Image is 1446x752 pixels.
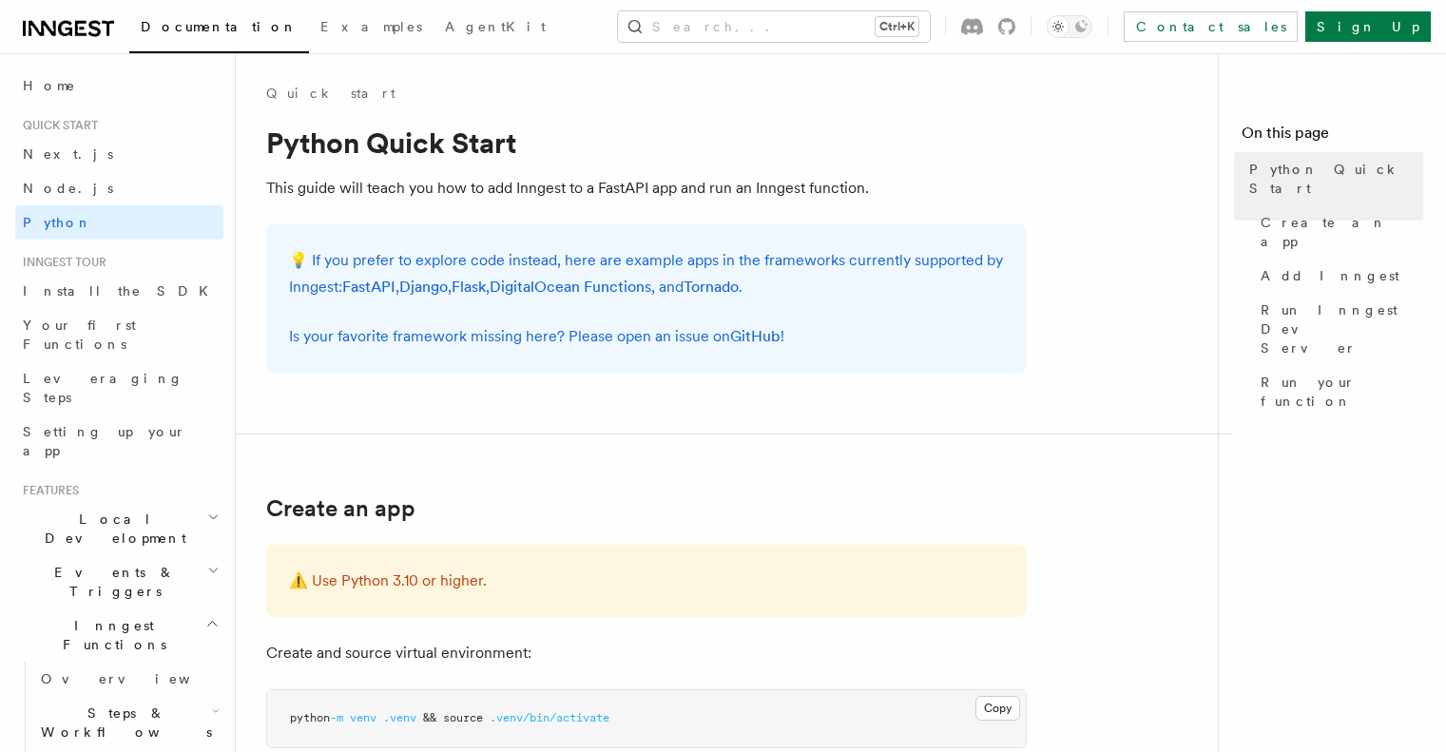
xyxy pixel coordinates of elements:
[1261,300,1423,357] span: Run Inngest Dev Server
[1253,205,1423,259] a: Create an app
[1253,365,1423,418] a: Run your function
[342,278,395,296] a: FastAPI
[1253,259,1423,293] a: Add Inngest
[490,278,651,296] a: DigitalOcean Functions
[1242,122,1423,152] h4: On this page
[15,563,207,601] span: Events & Triggers
[383,711,416,724] span: .venv
[15,361,223,415] a: Leveraging Steps
[15,415,223,468] a: Setting up your app
[266,84,395,103] a: Quick start
[15,137,223,171] a: Next.js
[23,181,113,196] span: Node.js
[23,76,76,95] span: Home
[23,146,113,162] span: Next.js
[289,247,1004,300] p: 💡 If you prefer to explore code instead, here are example apps in the frameworks currently suppor...
[289,323,1004,350] p: Is your favorite framework missing here? Please open an issue on !
[15,205,223,240] a: Python
[41,671,237,686] span: Overview
[266,495,415,522] a: Create an app
[23,215,92,230] span: Python
[289,568,1004,594] p: ⚠️ Use Python 3.10 or higher.
[23,371,183,405] span: Leveraging Steps
[445,19,546,34] span: AgentKit
[320,19,422,34] span: Examples
[1261,373,1423,411] span: Run your function
[350,711,376,724] span: venv
[23,318,136,352] span: Your first Functions
[330,711,343,724] span: -m
[309,6,434,51] a: Examples
[1261,213,1423,251] span: Create an app
[618,11,930,42] button: Search...Ctrl+K
[15,118,98,133] span: Quick start
[33,696,223,749] button: Steps & Workflows
[290,711,330,724] span: python
[266,175,1027,202] p: This guide will teach you how to add Inngest to a FastAPI app and run an Inngest function.
[434,6,557,51] a: AgentKit
[15,255,106,270] span: Inngest tour
[975,696,1020,721] button: Copy
[15,616,205,654] span: Inngest Functions
[15,555,223,608] button: Events & Triggers
[266,125,1027,160] h1: Python Quick Start
[15,171,223,205] a: Node.js
[15,68,223,103] a: Home
[490,711,609,724] span: .venv/bin/activate
[129,6,309,53] a: Documentation
[266,640,1027,666] p: Create and source virtual environment:
[452,278,486,296] a: Flask
[684,278,739,296] a: Tornado
[23,283,220,299] span: Install the SDK
[1261,266,1399,285] span: Add Inngest
[1253,293,1423,365] a: Run Inngest Dev Server
[399,278,448,296] a: Django
[1124,11,1298,42] a: Contact sales
[423,711,436,724] span: &&
[33,704,212,742] span: Steps & Workflows
[730,327,781,345] a: GitHub
[1047,15,1092,38] button: Toggle dark mode
[15,308,223,361] a: Your first Functions
[1242,152,1423,205] a: Python Quick Start
[15,608,223,662] button: Inngest Functions
[15,274,223,308] a: Install the SDK
[1305,11,1431,42] a: Sign Up
[23,424,186,458] span: Setting up your app
[15,502,223,555] button: Local Development
[15,510,207,548] span: Local Development
[15,483,79,498] span: Features
[443,711,483,724] span: source
[876,17,918,36] kbd: Ctrl+K
[141,19,298,34] span: Documentation
[33,662,223,696] a: Overview
[1249,160,1423,198] span: Python Quick Start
